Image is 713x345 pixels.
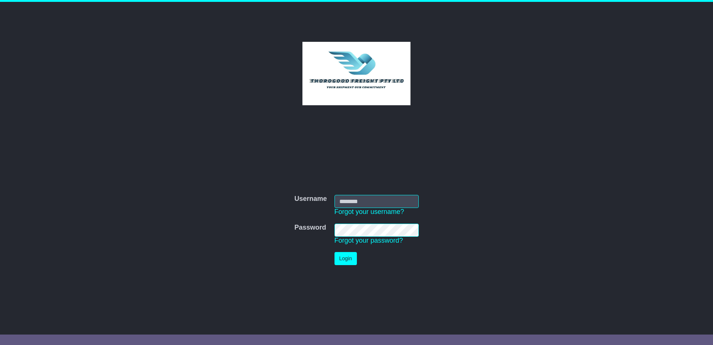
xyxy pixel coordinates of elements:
[294,224,326,232] label: Password
[294,195,327,203] label: Username
[302,42,411,105] img: Thorogood Freight Pty Ltd
[334,208,404,215] a: Forgot your username?
[334,252,357,265] button: Login
[334,237,403,244] a: Forgot your password?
